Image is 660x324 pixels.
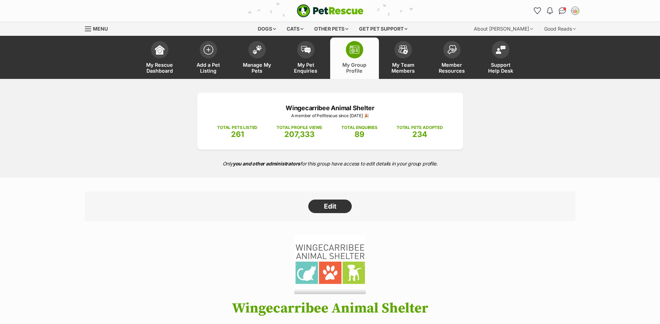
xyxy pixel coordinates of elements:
[330,38,379,79] a: My Group Profile
[290,62,321,74] span: My Pet Enquiries
[308,200,352,213] a: Edit
[469,22,538,36] div: About [PERSON_NAME]
[208,103,453,113] p: Wingecarribee Animal Shelter
[252,45,262,54] img: manage-my-pets-icon-02211641906a0b7f246fdf0571729dbe1e7629f14944591b6c1af311fb30b64b.svg
[397,124,443,131] p: TOTAL PETS ADOPTED
[297,4,364,17] a: PetRescue
[301,46,311,54] img: pet-enquiries-icon-7e3ad2cf08bfb03b45e93fb7055b45f3efa6380592205ae92323e6603595dc1f.svg
[339,62,370,74] span: My Group Profile
[496,46,506,54] img: help-desk-icon-fdf02630f3aa405de69fd3d07c3f3aa587a6932b1a1747fa1d2bba05be0121f9.svg
[309,22,353,36] div: Other pets
[447,45,457,54] img: member-resources-icon-8e73f808a243e03378d46382f2149f9095a855e16c252ad45f914b54edf8863c.svg
[476,38,525,79] a: Support Help Desk
[539,22,581,36] div: Good Reads
[572,7,579,14] img: Wingecarribee Animal shelter profile pic
[412,130,427,139] span: 234
[532,5,581,16] ul: Account quick links
[290,235,369,294] img: Wingecarribee Animal Shelter
[74,301,586,316] h1: Wingecarribee Animal Shelter
[570,5,581,16] button: My account
[231,130,244,139] span: 261
[379,38,428,79] a: My Team Members
[398,45,408,54] img: team-members-icon-5396bd8760b3fe7c0b43da4ab00e1e3bb1a5d9ba89233759b79545d2d3fc5d0d.svg
[282,22,308,36] div: Cats
[233,38,281,79] a: Manage My Pets
[204,45,213,55] img: add-pet-listing-icon-0afa8454b4691262ce3f59096e99ab1cd57d4a30225e0717b998d2c9b9846f56.svg
[388,62,419,74] span: My Team Members
[354,22,412,36] div: Get pet support
[208,113,453,119] p: A member of PetRescue since [DATE] 🎉
[184,38,233,79] a: Add a Pet Listing
[277,124,322,131] p: TOTAL PROFILE VIEWS
[485,62,516,74] span: Support Help Desk
[297,4,364,17] img: logo-e224e6f780fb5917bec1dbf3a21bbac754714ae5b6737aabdf751b685950b380.svg
[193,62,224,74] span: Add a Pet Listing
[233,161,301,167] strong: you and other administrators
[93,26,108,32] span: Menu
[144,62,175,74] span: My Rescue Dashboard
[135,38,184,79] a: My Rescue Dashboard
[559,7,566,14] img: chat-41dd97257d64d25036548639549fe6c8038ab92f7586957e7f3b1b290dea8141.svg
[544,5,556,16] button: Notifications
[547,7,552,14] img: notifications-46538b983faf8c2785f20acdc204bb7945ddae34d4c08c2a6579f10ce5e182be.svg
[241,62,273,74] span: Manage My Pets
[85,22,113,34] a: Menu
[284,130,315,139] span: 207,333
[155,45,165,55] img: dashboard-icon-eb2f2d2d3e046f16d808141f083e7271f6b2e854fb5c12c21221c1fb7104beca.svg
[436,62,468,74] span: Member Resources
[350,46,359,54] img: group-profile-icon-3fa3cf56718a62981997c0bc7e787c4b2cf8bcc04b72c1350f741eb67cf2f40e.svg
[253,22,281,36] div: Dogs
[281,38,330,79] a: My Pet Enquiries
[532,5,543,16] a: Favourites
[557,5,568,16] a: Conversations
[428,38,476,79] a: Member Resources
[355,130,364,139] span: 89
[341,124,377,131] p: TOTAL ENQUIRIES
[217,124,257,131] p: TOTAL PETS LISTED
